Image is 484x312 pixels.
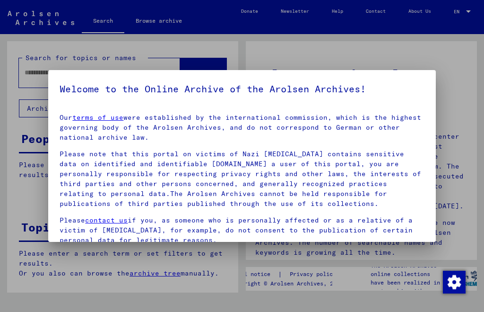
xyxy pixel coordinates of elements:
a: terms of use [72,113,123,122]
h5: Welcome to the Online Archive of the Arolsen Archives! [60,81,424,97]
p: Our were established by the international commission, which is the highest governing body of the ... [60,113,424,143]
div: Change consent [442,270,465,293]
img: Change consent [443,271,466,294]
a: contact us [85,216,128,224]
p: Please note that this portal on victims of Nazi [MEDICAL_DATA] contains sensitive data on identif... [60,149,424,209]
p: Please if you, as someone who is personally affected or as a relative of a victim of [MEDICAL_DAT... [60,215,424,245]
